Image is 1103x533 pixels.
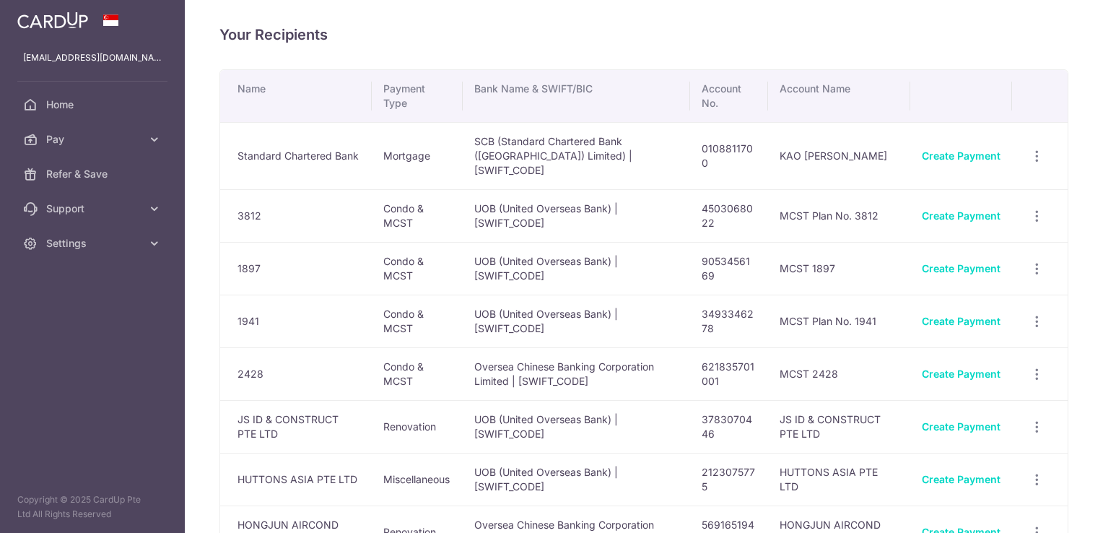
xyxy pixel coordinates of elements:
[220,400,372,453] td: JS ID & CONSTRUCT PTE LTD
[372,122,463,189] td: Mortgage
[768,242,911,295] td: MCST 1897
[220,189,372,242] td: 3812
[46,167,141,181] span: Refer & Save
[463,347,690,400] td: Oversea Chinese Banking Corporation Limited | [SWIFT_CODE]
[372,70,463,122] th: Payment Type
[463,453,690,506] td: UOB (United Overseas Bank) | [SWIFT_CODE]
[768,453,911,506] td: HUTTONS ASIA PTE LTD
[46,132,141,147] span: Pay
[463,70,690,122] th: Bank Name & SWIFT/BIC
[690,242,768,295] td: 9053456169
[463,400,690,453] td: UOB (United Overseas Bank) | [SWIFT_CODE]
[220,242,372,295] td: 1897
[922,368,1000,380] a: Create Payment
[922,473,1000,485] a: Create Payment
[690,122,768,189] td: 0108811700
[768,295,911,347] td: MCST Plan No. 1941
[768,189,911,242] td: MCST Plan No. 3812
[690,70,768,122] th: Account No.
[690,189,768,242] td: 4503068022
[463,242,690,295] td: UOB (United Overseas Bank) | [SWIFT_CODE]
[372,242,463,295] td: Condo & MCST
[46,236,141,251] span: Settings
[220,70,372,122] th: Name
[372,400,463,453] td: Renovation
[463,122,690,189] td: SCB (Standard Chartered Bank ([GEOGRAPHIC_DATA]) Limited) | [SWIFT_CODE]
[220,453,372,506] td: HUTTONS ASIA PTE LTD
[372,189,463,242] td: Condo & MCST
[17,12,88,29] img: CardUp
[922,262,1000,274] a: Create Payment
[372,295,463,347] td: Condo & MCST
[922,420,1000,433] a: Create Payment
[46,97,141,112] span: Home
[768,347,911,400] td: MCST 2428
[220,122,372,189] td: Standard Chartered Bank
[690,295,768,347] td: 3493346278
[220,347,372,400] td: 2428
[922,209,1000,222] a: Create Payment
[23,51,162,65] p: [EMAIL_ADDRESS][DOMAIN_NAME]
[922,315,1000,327] a: Create Payment
[220,295,372,347] td: 1941
[219,23,1068,46] h4: Your Recipients
[463,295,690,347] td: UOB (United Overseas Bank) | [SWIFT_CODE]
[463,189,690,242] td: UOB (United Overseas Bank) | [SWIFT_CODE]
[690,400,768,453] td: 3783070446
[372,347,463,400] td: Condo & MCST
[690,453,768,506] td: 2123075775
[372,453,463,506] td: Miscellaneous
[768,122,911,189] td: KAO [PERSON_NAME]
[768,400,911,453] td: JS ID & CONSTRUCT PTE LTD
[922,149,1000,162] a: Create Payment
[690,347,768,400] td: 621835701001
[768,70,911,122] th: Account Name
[46,201,141,216] span: Support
